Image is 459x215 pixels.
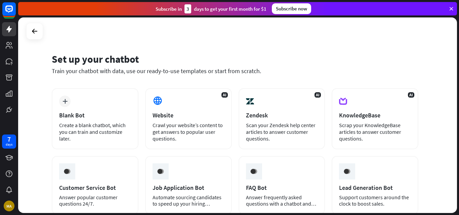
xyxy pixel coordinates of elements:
div: Subscribe in days to get your first month for $1 [156,4,266,13]
div: 3 [184,4,191,13]
div: days [6,142,12,147]
div: Subscribe now [272,3,311,14]
div: MA [4,201,14,211]
a: 7 days [2,135,16,149]
div: 7 [7,136,11,142]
